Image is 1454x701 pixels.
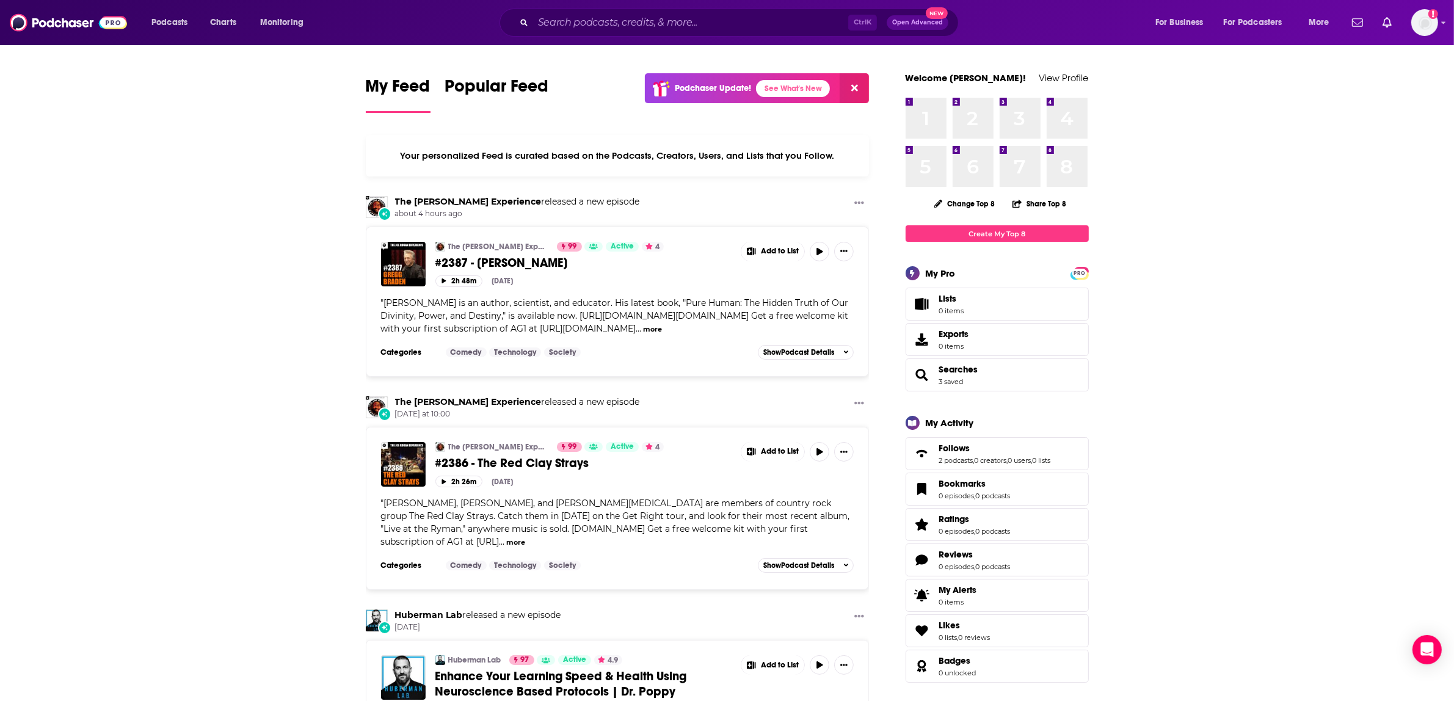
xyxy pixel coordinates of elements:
span: Podcasts [151,14,187,31]
span: , [975,562,976,571]
h3: Categories [381,347,436,357]
img: The Joe Rogan Experience [366,196,388,218]
a: 0 podcasts [976,527,1011,536]
a: 97 [509,655,534,665]
span: My Alerts [939,584,977,595]
span: Charts [210,14,236,31]
span: , [975,527,976,536]
a: Searches [939,364,978,375]
a: Huberman Lab [395,609,463,620]
a: View Profile [1039,72,1089,84]
button: 4.9 [594,655,622,665]
a: 0 episodes [939,562,975,571]
h3: released a new episode [395,396,640,408]
a: Comedy [446,347,487,357]
a: 0 podcasts [976,492,1011,500]
a: Popular Feed [445,76,549,113]
a: Follows [939,443,1051,454]
button: more [643,324,662,335]
a: 2 podcasts [939,456,973,465]
img: #2387 - Gregg Braden [381,242,426,286]
a: Show notifications dropdown [1378,12,1397,33]
a: Podchaser - Follow, Share and Rate Podcasts [10,11,127,34]
div: My Activity [926,417,974,429]
a: 0 unlocked [939,669,976,677]
button: Show More Button [834,442,854,462]
span: , [975,492,976,500]
span: Bookmarks [939,478,986,489]
span: Exports [910,331,934,348]
div: [DATE] [492,478,514,486]
button: Show More Button [741,242,805,261]
span: Reviews [906,543,1089,576]
a: Reviews [939,549,1011,560]
button: Show More Button [849,396,869,412]
a: 99 [557,242,582,252]
a: 0 lists [939,633,958,642]
span: My Feed [366,76,431,104]
span: Lists [910,296,934,313]
img: Enhance Your Learning Speed & Health Using Neuroscience Based Protocols | Dr. Poppy Crum [381,655,426,700]
a: The [PERSON_NAME] Experience [448,242,549,252]
span: " [381,297,849,334]
a: 0 reviews [959,633,991,642]
span: Open Advanced [892,20,943,26]
span: [DATE] at 10:00 [395,409,640,420]
span: Exports [939,329,969,340]
a: #2386 - The Red Clay Strays [435,456,732,471]
button: Show profile menu [1411,9,1438,36]
a: Society [544,561,581,570]
div: Your personalized Feed is curated based on the Podcasts, Creators, Users, and Lists that you Follow. [366,135,870,176]
h3: Categories [381,561,436,570]
a: Huberman Lab [448,655,501,665]
button: Show More Button [849,609,869,625]
span: #2387 - [PERSON_NAME] [435,255,568,271]
h3: released a new episode [395,196,640,208]
a: Welcome [PERSON_NAME]! [906,72,1027,84]
a: 0 users [1008,456,1031,465]
button: 2h 48m [435,275,482,287]
img: The Joe Rogan Experience [435,242,445,252]
span: Show Podcast Details [763,561,834,570]
a: Badges [910,658,934,675]
div: Search podcasts, credits, & more... [511,9,970,37]
span: Lists [939,293,964,304]
span: New [926,7,948,19]
div: New Episode [378,621,391,634]
button: open menu [1300,13,1345,32]
span: [PERSON_NAME], [PERSON_NAME], and [PERSON_NAME][MEDICAL_DATA] are members of country rock group T... [381,498,850,547]
h3: released a new episode [395,609,561,621]
span: Active [563,654,586,666]
a: Comedy [446,561,487,570]
span: , [973,456,975,465]
a: Bookmarks [910,481,934,498]
div: New Episode [378,207,391,220]
img: #2386 - The Red Clay Strays [381,442,426,487]
input: Search podcasts, credits, & more... [533,13,848,32]
a: My Alerts [906,579,1089,612]
a: 0 lists [1033,456,1051,465]
span: 0 items [939,342,969,350]
button: 2h 26m [435,476,482,487]
span: Add to List [761,661,799,670]
span: 97 [521,654,529,666]
button: Show More Button [741,655,805,675]
a: Huberman Lab [435,655,445,665]
a: Badges [939,655,976,666]
div: New Episode [378,407,391,421]
span: , [958,633,959,642]
button: Show More Button [741,442,805,462]
a: Searches [910,366,934,383]
img: The Joe Rogan Experience [366,396,388,418]
button: open menu [252,13,319,32]
a: 99 [557,442,582,452]
span: Add to List [761,247,799,256]
a: Active [606,242,639,252]
button: ShowPodcast Details [758,558,854,573]
span: Likes [906,614,1089,647]
button: Change Top 8 [927,196,1003,211]
a: 0 podcasts [976,562,1011,571]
